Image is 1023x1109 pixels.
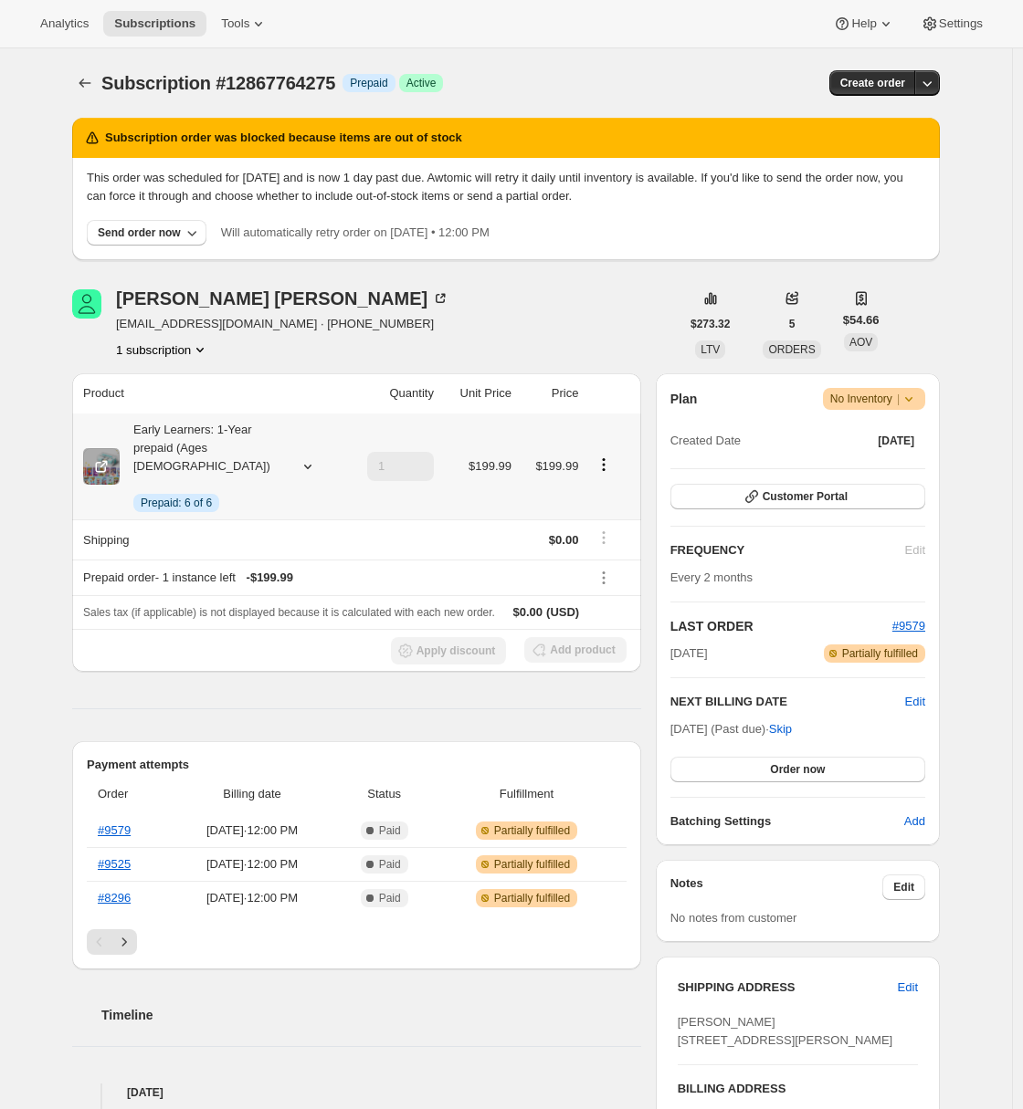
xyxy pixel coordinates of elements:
[670,812,904,831] h6: Batching Settings
[691,317,730,331] span: $273.32
[87,929,627,955] nav: Pagination
[768,343,815,356] span: ORDERS
[174,785,331,803] span: Billing date
[905,693,925,711] button: Edit
[893,880,914,895] span: Edit
[513,605,543,619] span: $0.00
[843,311,880,330] span: $54.66
[680,311,741,337] button: $273.32
[670,541,905,560] h2: FREQUENCY
[910,11,994,37] button: Settings
[535,459,578,473] span: $199.99
[87,169,925,205] p: This order was scheduled for [DATE] and is now 1 day past due. Awtomic will retry it daily until ...
[210,11,279,37] button: Tools
[670,644,708,663] span: [DATE]
[849,336,872,349] span: AOV
[549,533,579,547] span: $0.00
[670,693,905,711] h2: NEXT BILLING DATE
[350,76,387,90] span: Prepaid
[343,373,439,413] th: Quantity
[851,16,876,31] span: Help
[670,617,892,635] h2: LAST ORDER
[589,528,618,548] button: Shipping actions
[72,519,343,560] th: Shipping
[101,73,335,93] span: Subscription #12867764275
[769,720,792,738] span: Skip
[406,76,437,90] span: Active
[892,617,925,635] button: #9579
[822,11,905,37] button: Help
[98,823,131,837] a: #9579
[469,459,511,473] span: $199.99
[882,874,925,900] button: Edit
[678,978,898,997] h3: SHIPPING ADDRESS
[517,373,584,413] th: Price
[120,421,284,512] div: Early Learners: 1-Year prepaid (Ages [DEMOGRAPHIC_DATA])
[494,823,570,838] span: Partially fulfilled
[111,929,137,955] button: Next
[379,857,401,872] span: Paid
[221,16,249,31] span: Tools
[897,392,900,406] span: |
[670,484,925,509] button: Customer Portal
[670,911,797,925] span: No notes from customer
[72,289,101,319] span: Billie Merrill
[72,70,98,96] button: Subscriptions
[878,434,914,448] span: [DATE]
[670,570,753,584] span: Every 2 months
[342,785,427,803] span: Status
[103,11,206,37] button: Subscriptions
[101,1006,641,1024] h2: Timeline
[116,340,209,359] button: Product actions
[98,225,181,240] div: Send order now
[589,455,618,475] button: Product actions
[83,569,578,587] div: Prepaid order - 1 instance left
[114,16,195,31] span: Subscriptions
[898,978,918,997] span: Edit
[174,855,331,874] span: [DATE] · 12:00 PM
[758,715,803,744] button: Skip
[116,289,449,308] div: [PERSON_NAME] [PERSON_NAME]
[494,891,570,905] span: Partially fulfilled
[105,129,462,147] h2: Subscription order was blocked because items are out of stock
[174,889,331,907] span: [DATE] · 12:00 PM
[904,812,925,831] span: Add
[72,1083,641,1102] h4: [DATE]
[141,496,212,510] span: Prepaid: 6 of 6
[840,76,905,90] span: Create order
[670,757,925,782] button: Order now
[87,220,206,246] button: Send order now
[116,315,449,333] span: [EMAIL_ADDRESS][DOMAIN_NAME] · [PHONE_NUMBER]
[494,857,570,872] span: Partially fulfilled
[678,1080,918,1098] h3: BILLING ADDRESS
[379,823,401,838] span: Paid
[778,311,807,337] button: 5
[939,16,983,31] span: Settings
[670,432,741,450] span: Created Date
[543,603,579,622] span: (USD)
[842,646,918,661] span: Partially fulfilled
[83,448,120,485] img: product img
[678,1015,893,1047] span: [PERSON_NAME] [STREET_ADDRESS][PERSON_NAME]
[830,390,918,408] span: No Inventory
[98,857,131,871] a: #9525
[829,70,916,96] button: Create order
[701,343,720,356] span: LTV
[887,973,929,1002] button: Edit
[98,891,131,905] a: #8296
[87,774,168,814] th: Order
[439,373,517,413] th: Unit Price
[770,762,825,777] span: Order now
[438,785,615,803] span: Fulfillment
[892,619,925,633] a: #9579
[87,756,627,774] h2: Payment attempts
[670,390,698,408] h2: Plan
[72,373,343,413] th: Product
[83,606,495,619] span: Sales tax (if applicable) is not displayed because it is calculated with each new order.
[29,11,100,37] button: Analytics
[763,489,848,504] span: Customer Portal
[789,317,796,331] span: 5
[221,224,490,242] p: Will automatically retry order on [DATE] • 12:00 PM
